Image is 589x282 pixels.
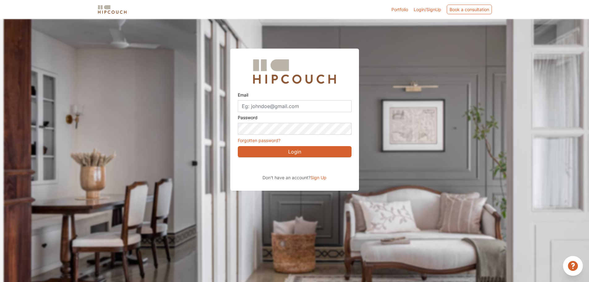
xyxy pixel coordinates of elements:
img: logo-horizontal.svg [97,4,128,15]
label: Email [238,89,248,100]
a: Forgotten password? [238,138,280,143]
img: Hipcouch Logo [250,56,339,87]
a: Portfolio [391,6,408,13]
span: Don't have an account? [262,175,310,180]
span: Login/SignUp [414,7,441,12]
span: logo-horizontal.svg [97,2,128,16]
span: Sign Up [310,175,327,180]
input: Eg: johndoe@gmail.com [238,100,352,112]
label: Password [238,112,258,123]
div: Book a consultation [447,5,492,14]
iframe: Sign in with Google Button [235,159,354,173]
button: Login [238,146,352,157]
